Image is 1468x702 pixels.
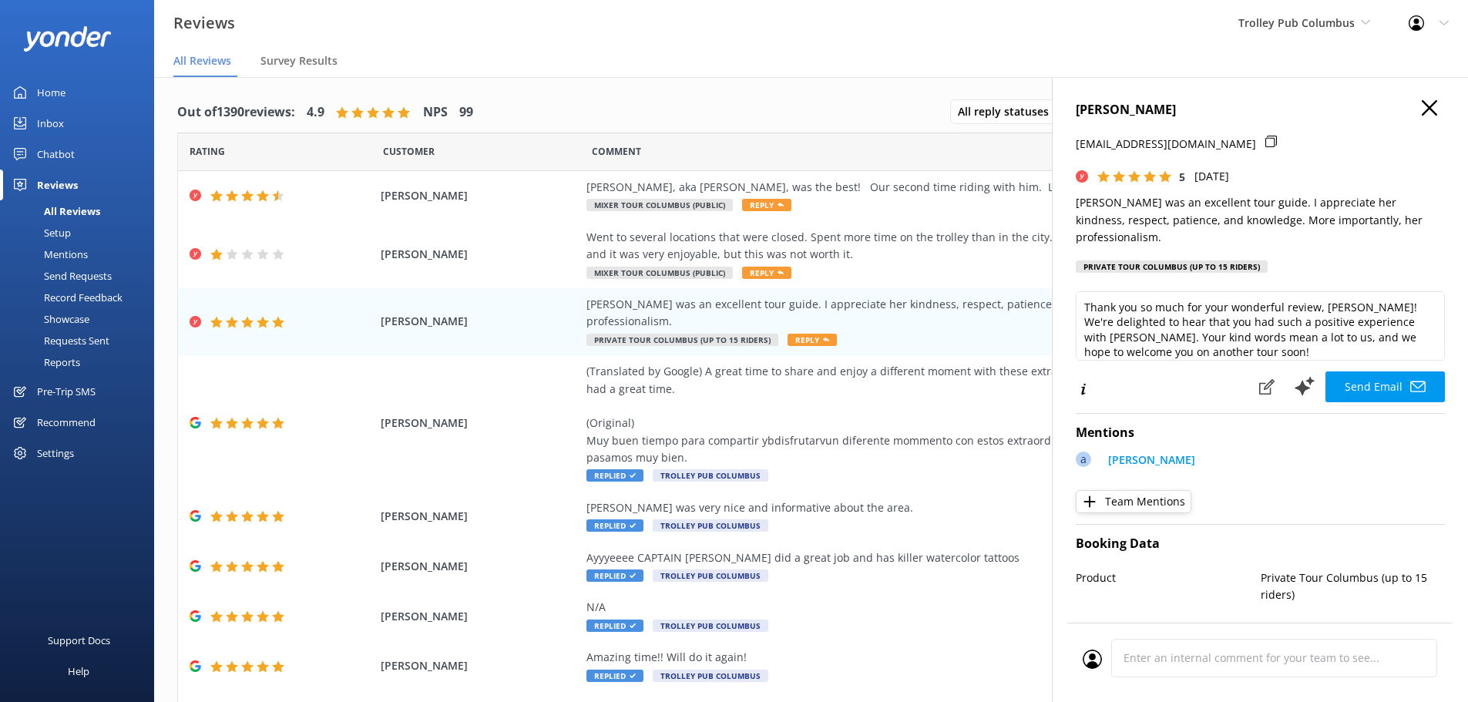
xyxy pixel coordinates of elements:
span: [PERSON_NAME] [381,558,579,575]
h4: NPS [423,102,448,123]
a: Showcase [9,308,154,330]
h4: [PERSON_NAME] [1076,100,1445,120]
div: Private Tour Columbus (up to 15 riders) [1076,260,1268,273]
span: Question [592,144,641,159]
h3: Reviews [173,11,235,35]
div: (Translated by Google) A great time to share and enjoy a different moment with these extraordinar... [586,363,1288,466]
span: Trolley Pub Columbus [653,469,768,482]
a: All Reviews [9,200,154,222]
span: Trolley Pub Columbus [653,519,768,532]
img: yonder-white-logo.png [23,26,112,52]
span: Trolley Pub Columbus [653,569,768,582]
div: Support Docs [48,625,110,656]
div: Ayyyeeee CAPTAIN [PERSON_NAME] did a great job and has killer watercolor tattoos [586,549,1288,566]
span: [PERSON_NAME] [381,657,579,674]
span: Mixer Tour Columbus (public) [586,199,733,211]
span: 5 [1179,170,1185,184]
p: Product [1076,569,1261,604]
h4: Mentions [1076,423,1445,443]
span: [PERSON_NAME] [381,187,579,204]
span: Reply [742,199,791,211]
span: [PERSON_NAME] [381,246,579,263]
div: Chatbot [37,139,75,170]
span: Trolley Pub Columbus [653,620,768,632]
div: Reports [9,351,80,373]
span: Private Tour Columbus (up to 15 riders) [586,334,778,346]
span: Mixer Tour Columbus (public) [586,267,733,279]
a: Record Feedback [9,287,154,308]
button: Close [1422,100,1437,117]
div: Reviews [37,170,78,200]
span: [PERSON_NAME] [381,415,579,432]
div: [PERSON_NAME] was very nice and informative about the area. [586,499,1288,516]
p: Private Tour Columbus (up to 15 riders) [1261,569,1446,604]
span: Replied [586,469,643,482]
div: Requests Sent [9,330,109,351]
p: 689e2c731db4f481fb040721 [1261,620,1446,637]
span: Reply [742,267,791,279]
div: Help [68,656,89,687]
span: All Reviews [173,53,231,69]
div: Recommend [37,407,96,438]
p: [PERSON_NAME] was an excellent tour guide. I appreciate her kindness, respect, patience, and know... [1076,194,1445,246]
img: user_profile.svg [1083,650,1102,669]
a: Send Requests [9,265,154,287]
span: [PERSON_NAME] [381,608,579,625]
a: Requests Sent [9,330,154,351]
span: Survey Results [260,53,338,69]
span: Trolley Pub Columbus [1238,15,1355,30]
p: [DATE] [1194,168,1229,185]
div: [PERSON_NAME] was an excellent tour guide. I appreciate her kindness, respect, patience, and know... [586,296,1288,331]
span: Date [383,144,435,159]
div: N/A [586,599,1288,616]
span: Replied [586,569,643,582]
p: [PERSON_NAME] [1108,452,1195,469]
a: Reports [9,351,154,373]
div: Send Requests [9,265,112,287]
a: Setup [9,222,154,244]
p: [EMAIL_ADDRESS][DOMAIN_NAME] [1076,136,1256,153]
div: Showcase [9,308,89,330]
div: a [1076,452,1091,467]
div: Went to several locations that were closed. Spent more time on the trolley than in the city. We’v... [586,229,1288,264]
button: Team Mentions [1076,490,1191,513]
h4: Out of 1390 reviews: [177,102,295,123]
span: Reply [788,334,837,346]
span: All reply statuses [958,103,1058,120]
span: Replied [586,670,643,682]
span: [PERSON_NAME] [381,508,579,525]
span: Replied [586,620,643,632]
span: Date [190,144,225,159]
div: Setup [9,222,71,244]
button: Send Email [1325,371,1445,402]
div: Amazing time!! Will do it again! [586,649,1288,666]
div: [PERSON_NAME], aka [PERSON_NAME], was the best! Our second time riding with him. Love that he sin... [586,179,1288,196]
div: Mentions [9,244,88,265]
span: [PERSON_NAME] [381,313,579,330]
div: Inbox [37,108,64,139]
h4: 99 [459,102,473,123]
div: Record Feedback [9,287,123,308]
h4: 4.9 [307,102,324,123]
textarea: Thank you so much for your wonderful review, [PERSON_NAME]! We're delighted to hear that you had ... [1076,291,1445,361]
h4: Booking Data [1076,534,1445,554]
div: Settings [37,438,74,469]
div: Pre-Trip SMS [37,376,96,407]
a: [PERSON_NAME] [1100,452,1195,472]
div: All Reviews [9,200,100,222]
span: Trolley Pub Columbus [653,670,768,682]
a: Mentions [9,244,154,265]
span: Replied [586,519,643,532]
div: Home [37,77,66,108]
p: Booking [1076,620,1261,637]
